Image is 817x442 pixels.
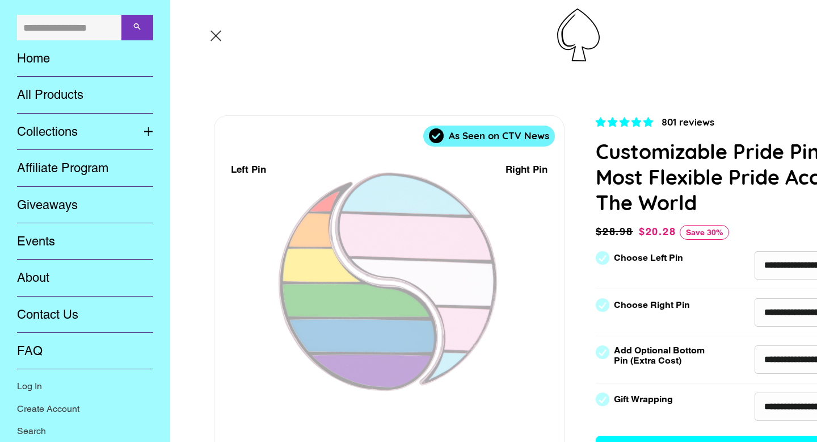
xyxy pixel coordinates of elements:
[614,345,709,366] label: Add Optional Bottom Pin (Extra Cost)
[9,77,162,113] a: All Products
[9,40,162,77] a: Home
[9,114,135,150] a: Collections
[557,9,600,61] img: Pin-Ace
[596,224,636,240] span: $28.98
[9,398,162,420] a: Create Account
[9,223,162,260] a: Events
[639,226,676,237] span: $20.28
[614,394,673,405] label: Gift Wrapping
[614,300,690,310] label: Choose Right Pin
[680,225,729,240] span: Save 30%
[9,260,162,296] a: About
[9,150,162,186] a: Affiliate Program
[662,116,714,128] span: 801 reviews
[596,116,656,128] span: 4.83 stars
[9,187,162,223] a: Giveaways
[9,375,162,397] a: Log In
[17,15,121,40] input: Search our store
[614,253,683,263] label: Choose Left Pin
[506,162,548,177] div: Right Pin
[9,420,162,442] a: Search
[9,333,162,369] a: FAQ
[9,297,162,333] a: Contact Us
